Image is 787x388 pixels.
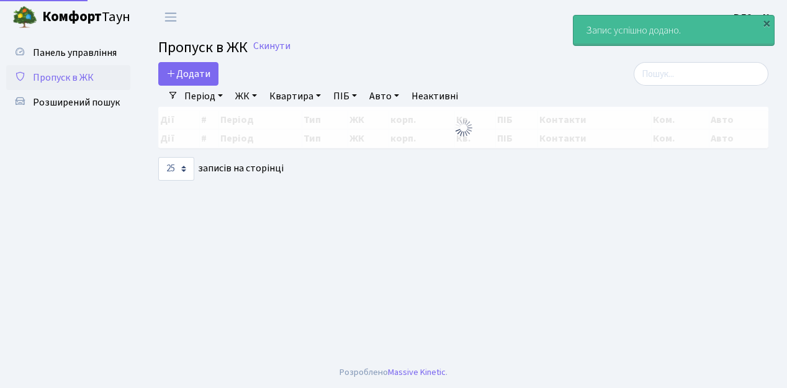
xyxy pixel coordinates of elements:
span: Додати [166,67,210,81]
a: Квартира [264,86,326,107]
a: Massive Kinetic [388,366,446,379]
span: Розширений пошук [33,96,120,109]
input: Пошук... [634,62,768,86]
div: Запис успішно додано. [573,16,774,45]
a: Скинути [253,40,290,52]
a: Панель управління [6,40,130,65]
a: Неактивні [407,86,463,107]
a: Період [179,86,228,107]
div: × [760,17,773,29]
a: ЖК [230,86,262,107]
div: Розроблено . [340,366,447,379]
span: Таун [42,7,130,28]
a: Додати [158,62,218,86]
span: Пропуск в ЖК [158,37,248,58]
span: Пропуск в ЖК [33,71,94,84]
label: записів на сторінці [158,157,284,181]
a: Пропуск в ЖК [6,65,130,90]
b: ВЛ2 -. К. [734,11,772,24]
a: ПІБ [328,86,362,107]
b: Комфорт [42,7,102,27]
a: ВЛ2 -. К. [734,10,772,25]
img: Обробка... [454,118,474,138]
button: Переключити навігацію [155,7,186,27]
a: Авто [364,86,404,107]
img: logo.png [12,5,37,30]
select: записів на сторінці [158,157,194,181]
span: Панель управління [33,46,117,60]
a: Розширений пошук [6,90,130,115]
